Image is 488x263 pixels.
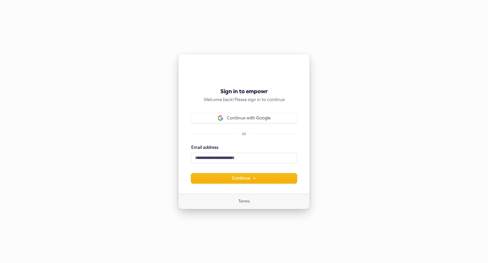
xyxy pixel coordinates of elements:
p: Welcome back! Please sign in to continue [191,97,297,103]
button: Continue [191,173,297,183]
button: Sign in with GoogleContinue with Google [191,113,297,123]
label: Email address [191,145,218,150]
p: or [242,131,246,137]
a: Terms [238,199,250,204]
span: Continue [232,175,256,181]
span: Continue with Google [227,115,271,121]
h1: Sign in to empowr [191,88,297,96]
img: Sign in with Google [218,115,223,121]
